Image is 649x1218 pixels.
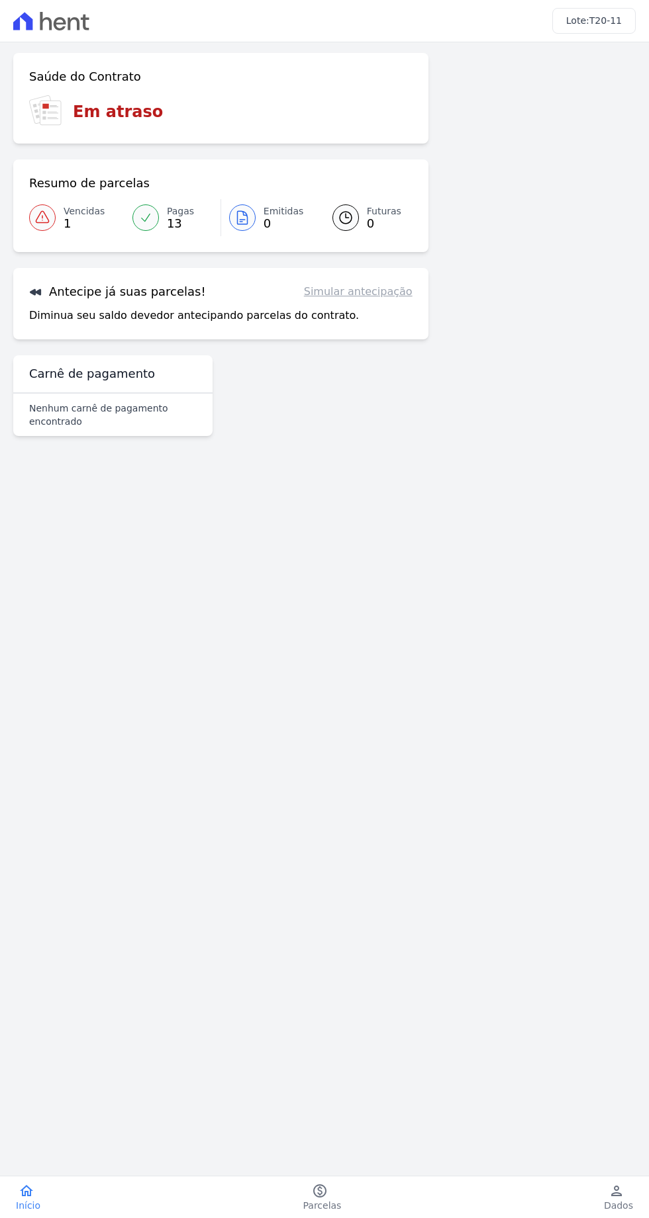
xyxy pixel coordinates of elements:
span: Dados [604,1199,633,1212]
span: T20-11 [589,15,622,26]
h3: Antecipe já suas parcelas! [29,284,206,300]
a: Pagas 13 [125,199,221,236]
span: Vencidas [64,204,105,218]
h3: Lote: [566,14,622,28]
a: paidParcelas [287,1183,358,1212]
p: Diminua seu saldo devedor antecipando parcelas do contrato. [29,308,359,324]
a: Futuras 0 [317,199,413,236]
h3: Carnê de pagamento [29,366,155,382]
a: Simular antecipação [304,284,413,300]
h3: Saúde do Contrato [29,69,141,85]
h3: Resumo de parcelas [29,175,150,191]
span: Parcelas [303,1199,342,1212]
span: Emitidas [264,204,304,218]
span: Futuras [367,204,401,218]
a: Emitidas 0 [221,199,317,236]
span: 0 [367,218,401,229]
span: 13 [167,218,194,229]
i: home [19,1183,34,1199]
h3: Em atraso [73,100,163,124]
span: 0 [264,218,304,229]
span: Pagas [167,204,194,218]
p: Nenhum carnê de pagamento encontrado [29,402,197,428]
i: paid [312,1183,328,1199]
i: person [609,1183,624,1199]
span: 1 [64,218,105,229]
a: Vencidas 1 [29,199,125,236]
span: Início [16,1199,40,1212]
a: personDados [588,1183,649,1212]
